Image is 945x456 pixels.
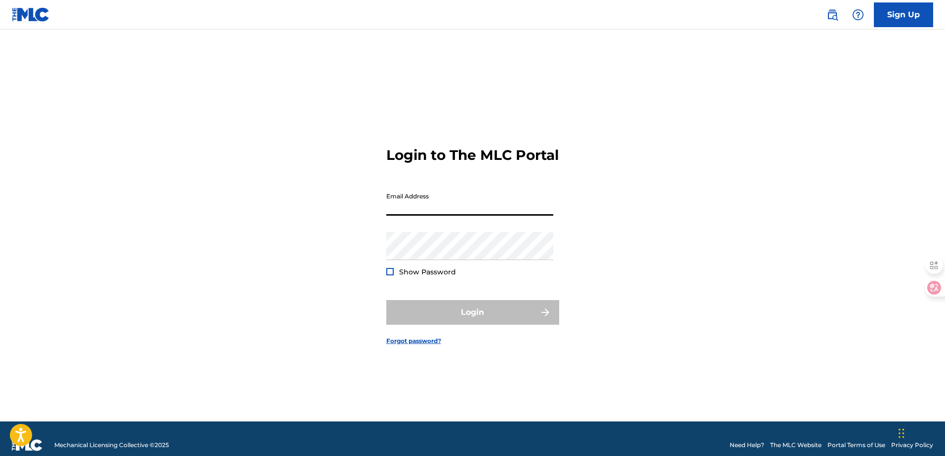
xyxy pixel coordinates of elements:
[852,9,864,21] img: help
[827,441,885,450] a: Portal Terms of Use
[386,147,559,164] h3: Login to The MLC Portal
[770,441,822,450] a: The MLC Website
[874,2,933,27] a: Sign Up
[891,441,933,450] a: Privacy Policy
[12,7,50,22] img: MLC Logo
[899,418,904,448] div: 拖动
[12,439,42,451] img: logo
[399,267,456,276] span: Show Password
[826,9,838,21] img: search
[822,5,842,25] a: Public Search
[386,337,441,345] a: Forgot password?
[730,441,764,450] a: Need Help?
[896,409,945,456] iframe: Chat Widget
[896,409,945,456] div: 聊天小组件
[848,5,868,25] div: Help
[54,441,169,450] span: Mechanical Licensing Collective © 2025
